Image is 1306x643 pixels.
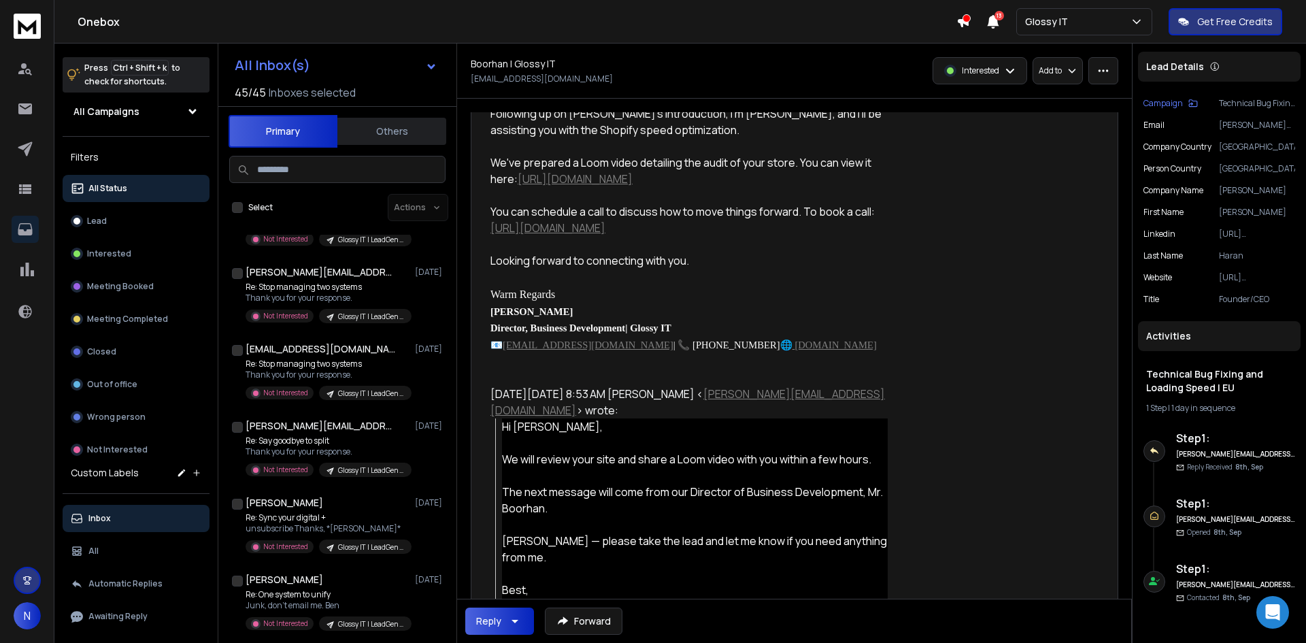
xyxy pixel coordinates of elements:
[1171,402,1235,414] span: 1 day in sequence
[490,340,780,350] span: 📧 | 📞 [PHONE_NUMBER]
[1176,514,1295,525] h6: [PERSON_NAME][EMAIL_ADDRESS][DOMAIN_NAME]
[88,183,127,194] p: All Status
[1146,403,1292,414] div: |
[246,293,409,303] p: Thank you for your response.
[63,240,210,267] button: Interested
[269,84,356,101] h3: Inboxes selected
[1219,229,1295,240] p: [URL][DOMAIN_NAME]
[87,281,154,292] p: Meeting Booked
[1143,120,1165,131] p: Email
[338,235,403,245] p: Glossy IT | LeadGen Machine
[63,538,210,565] button: All
[490,252,888,269] div: Looking forward to connecting with you.
[111,60,169,76] span: Ctrl + Shift + k
[1025,15,1073,29] p: Glossy IT
[780,340,792,350] span: 🌐
[338,312,403,322] p: Glossy IT | LeadGen Machine
[1146,402,1167,414] span: 1 Step
[545,608,622,635] button: Forward
[476,614,501,628] div: Reply
[88,578,163,589] p: Automatic Replies
[63,148,210,167] h3: Filters
[471,57,556,71] h1: Boorhan | Glossy IT
[63,338,210,365] button: Closed
[88,611,148,622] p: Awaiting Reply
[794,340,877,350] span: [DOMAIN_NAME]
[246,446,409,457] p: Thank you for your response.
[71,466,139,480] h3: Custom Labels
[1143,163,1201,174] p: Person Country
[625,323,671,333] b: | Glossy IT
[490,203,888,236] div: You can schedule a call to discuss how to move things forward. To book a call:
[14,602,41,629] button: N
[263,311,308,321] p: Not Interested
[1235,462,1263,472] span: 8th, Sep
[78,14,956,30] h1: Onebox
[518,171,633,186] a: [URL][DOMAIN_NAME]
[1143,250,1183,261] p: Last Name
[87,314,168,325] p: Meeting Completed
[465,608,534,635] button: Reply
[490,323,625,333] span: Director, Business Development
[1219,272,1295,283] p: [URL][DOMAIN_NAME]
[503,340,673,350] a: [EMAIL_ADDRESS][DOMAIN_NAME]
[63,98,210,125] button: All Campaigns
[338,619,403,629] p: Glossy IT | LeadGen Machine
[415,497,446,508] p: [DATE]
[1146,60,1204,73] p: Lead Details
[246,342,395,356] h1: [EMAIL_ADDRESS][DOMAIN_NAME]
[1187,462,1263,472] p: Reply Received
[87,379,137,390] p: Out of office
[88,546,99,557] p: All
[490,306,573,317] b: [PERSON_NAME]
[87,346,116,357] p: Closed
[1219,185,1295,196] p: [PERSON_NAME]
[1143,229,1175,240] p: linkedin
[792,339,877,350] a: [DOMAIN_NAME]
[502,484,888,516] div: The next message will come from our Director of Business Development, Mr. Boorhan.
[246,589,409,600] p: Re: One system to unify
[1219,294,1295,305] p: Founder/CEO
[415,421,446,431] p: [DATE]
[415,267,446,278] p: [DATE]
[246,419,395,433] h1: [PERSON_NAME][EMAIL_ADDRESS][DOMAIN_NAME]
[87,248,131,259] p: Interested
[63,403,210,431] button: Wrong person
[246,496,323,510] h1: [PERSON_NAME]
[1176,580,1295,590] h6: [PERSON_NAME][EMAIL_ADDRESS][DOMAIN_NAME]
[502,582,888,614] div: Best, [PERSON_NAME]
[14,14,41,39] img: logo
[263,619,308,629] p: Not Interested
[1213,527,1241,537] span: 8th, Sep
[263,234,308,244] p: Not Interested
[88,513,111,524] p: Inbox
[338,389,403,399] p: Glossy IT | LeadGen Machine
[229,115,337,148] button: Primary
[63,273,210,300] button: Meeting Booked
[1176,561,1295,577] h6: Step 1 :
[263,542,308,552] p: Not Interested
[1187,527,1241,538] p: Opened
[246,359,409,369] p: Re: Stop managing two systems
[1169,8,1282,35] button: Get Free Credits
[338,465,403,476] p: Glossy IT | LeadGen Machine
[1143,98,1183,109] p: Campaign
[1219,207,1295,218] p: [PERSON_NAME]
[1219,250,1295,261] p: Haran
[246,282,409,293] p: Re: Stop managing two systems
[502,418,888,467] div: Hi [PERSON_NAME], We will review your site and share a Loom video with you within a few hours.
[63,603,210,630] button: Awaiting Reply
[63,208,210,235] button: Lead
[1219,98,1295,109] p: Technical Bug Fixing and Loading Speed | EU
[1176,495,1295,512] h6: Step 1 :
[263,465,308,475] p: Not Interested
[246,369,409,380] p: Thank you for your response.
[1219,120,1295,131] p: [PERSON_NAME][EMAIL_ADDRESS][DOMAIN_NAME]
[246,265,395,279] h1: [PERSON_NAME][EMAIL_ADDRESS][DOMAIN_NAME]
[63,175,210,202] button: All Status
[994,11,1004,20] span: 13
[248,202,273,213] label: Select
